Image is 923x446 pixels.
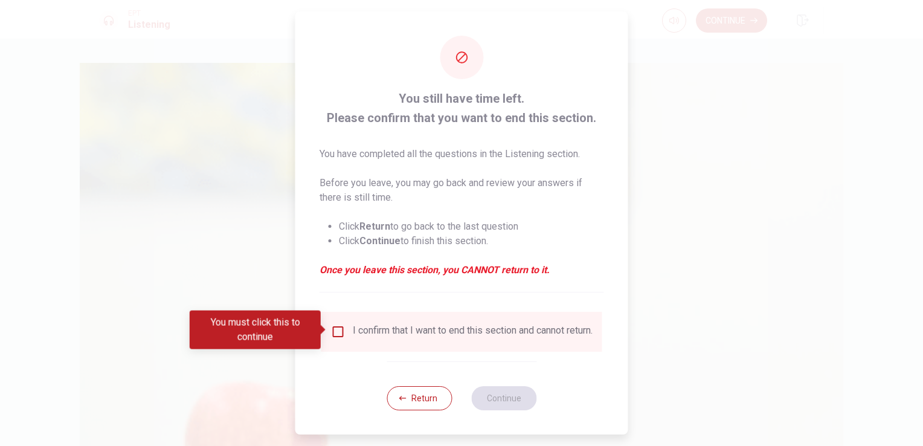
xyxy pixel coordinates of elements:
[320,176,604,205] p: Before you leave, you may go back and review your answers if there is still time.
[320,263,604,277] em: Once you leave this section, you CANNOT return to it.
[387,386,452,410] button: Return
[331,325,346,339] span: You must click this to continue
[353,325,593,339] div: I confirm that I want to end this section and cannot return.
[359,221,390,232] strong: Return
[471,386,536,410] button: Continue
[339,234,604,248] li: Click to finish this section.
[339,219,604,234] li: Click to go back to the last question
[190,311,321,349] div: You must click this to continue
[359,235,400,247] strong: Continue
[320,147,604,161] p: You have completed all the questions in the Listening section.
[320,89,604,128] span: You still have time left. Please confirm that you want to end this section.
